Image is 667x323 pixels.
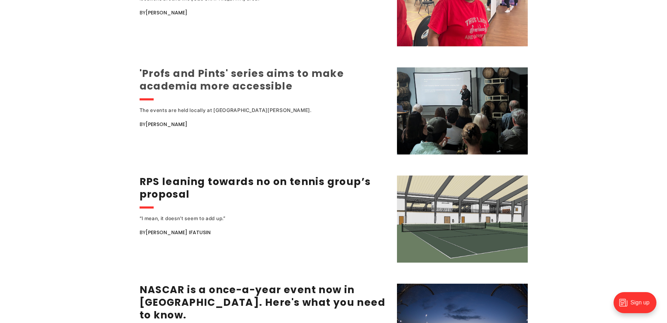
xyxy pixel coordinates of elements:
a: [PERSON_NAME] Ifatusin [146,229,211,236]
a: [PERSON_NAME] [146,9,187,16]
img: RPS leaning towards no on tennis group’s proposal [397,176,528,263]
div: By [140,8,388,17]
a: NASCAR is a once-a-year event now in [GEOGRAPHIC_DATA]. Here's what you need to know. [140,283,386,322]
div: By [140,228,388,237]
iframe: portal-trigger [608,289,667,323]
div: “I mean, it doesn’t seem to add up.” [140,214,368,223]
a: [PERSON_NAME] [146,121,187,128]
a: 'Profs and Pints' series aims to make academia more accessible [140,67,344,93]
div: By [140,120,388,128]
img: 'Profs and Pints' series aims to make academia more accessible [397,67,528,154]
div: The events are held locally at [GEOGRAPHIC_DATA][PERSON_NAME]. [140,106,368,114]
a: RPS leaning towards no on tennis group’s proposal [140,175,371,201]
